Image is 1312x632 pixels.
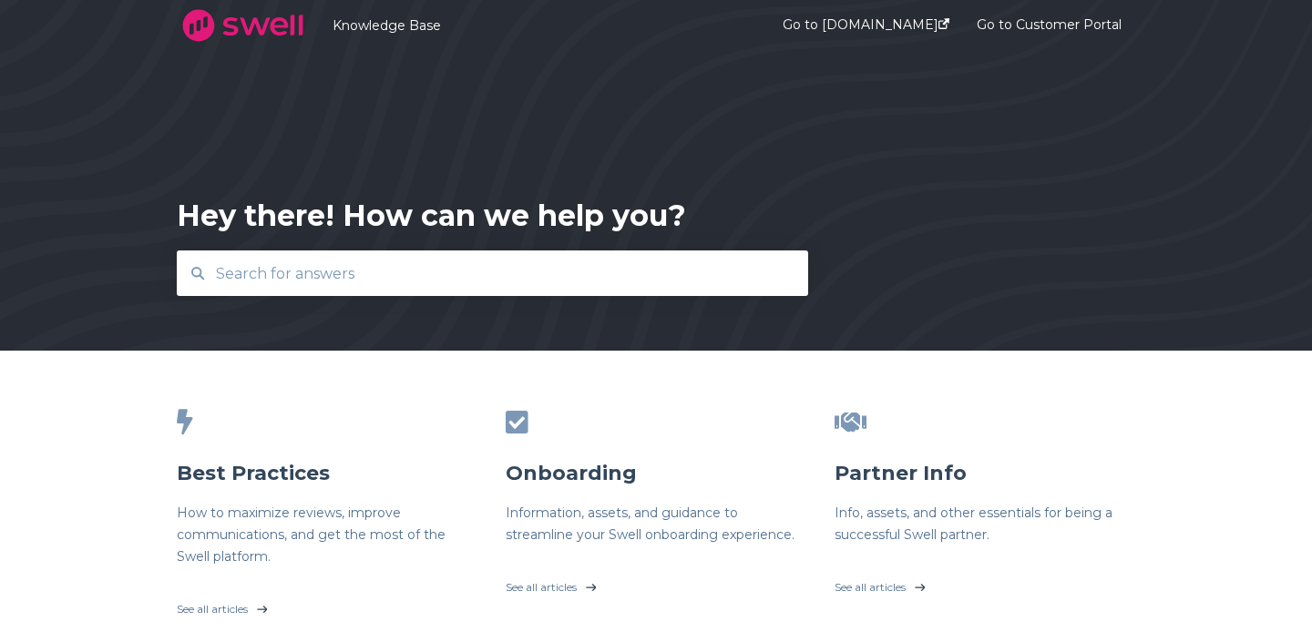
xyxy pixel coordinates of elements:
span:  [177,410,193,435]
a: See all articles [835,560,1135,606]
h6: How to maximize reviews, improve communications, and get the most of the Swell platform. [177,502,477,567]
h3: Onboarding [506,460,806,487]
h6: Information, assets, and guidance to streamline your Swell onboarding experience. [506,502,806,545]
h3: Partner Info [835,460,1135,487]
input: Search for answers [205,254,781,293]
span:  [506,410,528,435]
a: Knowledge Base [333,17,728,34]
h3: Best Practices [177,460,477,487]
a: See all articles [506,560,806,606]
h6: Info, assets, and other essentials for being a successful Swell partner. [835,502,1135,545]
div: Hey there! How can we help you? [177,196,686,236]
span:  [835,410,866,435]
a: See all articles [177,582,477,627]
img: company logo [177,3,309,48]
